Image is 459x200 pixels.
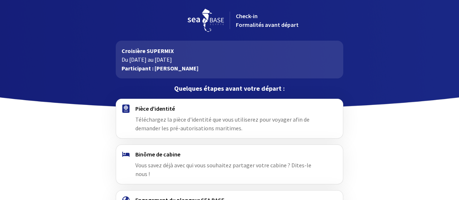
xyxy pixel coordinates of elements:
[122,55,337,64] p: Du [DATE] au [DATE]
[122,64,337,73] p: Participant : [PERSON_NAME]
[122,152,130,157] img: binome.svg
[188,9,224,32] img: logo_seabase.svg
[122,105,130,113] img: passport.svg
[135,105,324,112] h4: Pièce d'identité
[135,162,311,177] span: Vous savez déjà avec qui vous souhaitez partager votre cabine ? Dites-le nous !
[236,12,299,28] span: Check-in Formalités avant départ
[135,151,324,158] h4: Binôme de cabine
[116,84,343,93] p: Quelques étapes avant votre départ :
[122,46,337,55] p: Croisière SUPERMIX
[135,116,310,132] span: Téléchargez la pièce d'identité que vous utiliserez pour voyager afin de demander les pré-autoris...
